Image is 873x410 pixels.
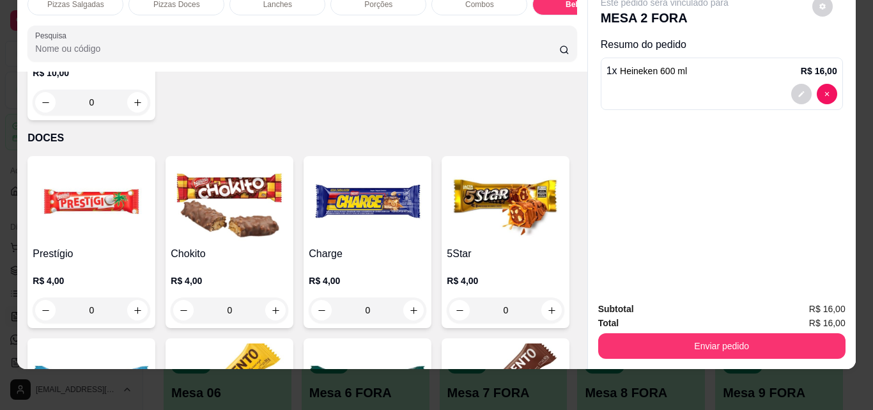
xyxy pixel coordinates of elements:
[447,161,564,241] img: product-image
[33,67,150,79] p: R$ 10,00
[598,318,619,328] strong: Total
[309,246,426,262] h4: Charge
[809,302,846,316] span: R$ 16,00
[35,300,56,320] button: decrease-product-quantity
[33,246,150,262] h4: Prestígio
[449,300,470,320] button: decrease-product-quantity
[309,161,426,241] img: product-image
[33,274,150,287] p: R$ 4,00
[171,161,288,241] img: product-image
[27,130,576,146] p: DOCES
[598,304,634,314] strong: Subtotal
[171,246,288,262] h4: Chokito
[791,84,812,104] button: decrease-product-quantity
[817,84,837,104] button: decrease-product-quantity
[35,42,559,55] input: Pesquisa
[598,333,846,359] button: Enviar pedido
[171,274,288,287] p: R$ 4,00
[801,65,837,77] p: R$ 16,00
[127,92,148,113] button: increase-product-quantity
[601,37,843,52] p: Resumo do pedido
[809,316,846,330] span: R$ 16,00
[127,300,148,320] button: increase-product-quantity
[620,66,687,76] span: Heineken 600 ml
[265,300,286,320] button: increase-product-quantity
[35,30,71,41] label: Pesquisa
[173,300,194,320] button: decrease-product-quantity
[309,274,426,287] p: R$ 4,00
[33,161,150,241] img: product-image
[601,9,729,27] p: MESA 2 FORA
[447,246,564,262] h4: 5Star
[541,300,562,320] button: increase-product-quantity
[35,92,56,113] button: decrease-product-quantity
[403,300,424,320] button: increase-product-quantity
[606,63,687,79] p: 1 x
[447,274,564,287] p: R$ 4,00
[311,300,332,320] button: decrease-product-quantity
